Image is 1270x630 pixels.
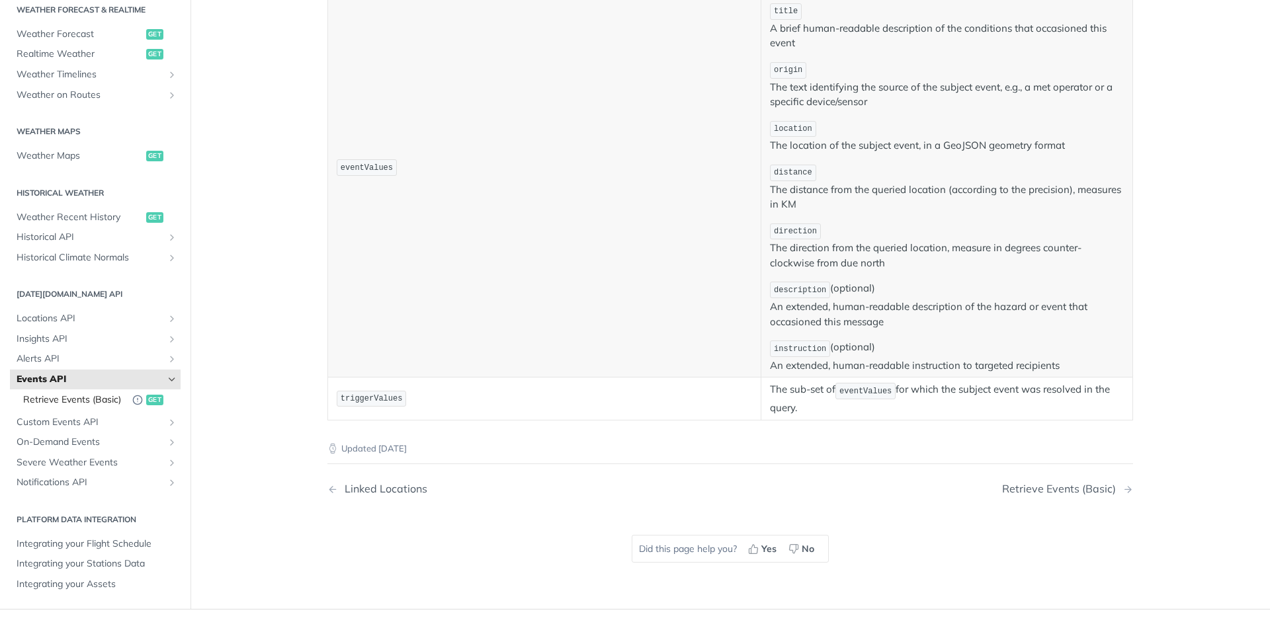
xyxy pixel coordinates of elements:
[17,477,163,490] span: Notifications API
[774,65,802,75] span: origin
[167,69,177,80] button: Show subpages for Weather Timelines
[632,535,829,563] div: Did this page help you?
[17,28,143,41] span: Weather Forecast
[802,542,814,556] span: No
[167,314,177,325] button: Show subpages for Locations API
[774,227,817,236] span: direction
[17,68,163,81] span: Weather Timelines
[10,413,181,432] a: Custom Events APIShow subpages for Custom Events API
[17,537,177,551] span: Integrating your Flight Schedule
[23,393,126,407] span: Retrieve Events (Basic)
[167,374,177,385] button: Hide subpages for Events API
[770,222,1124,271] p: The direction from the queried location, measure in degrees counter-clockwise from due north
[327,469,1133,508] nav: Pagination Controls
[10,85,181,105] a: Weather on RoutesShow subpages for Weather on Routes
[10,4,181,16] h2: Weather Forecast & realtime
[10,187,181,199] h2: Historical Weather
[1002,483,1122,495] div: Retrieve Events (Basic)
[10,453,181,473] a: Severe Weather EventsShow subpages for Severe Weather Events
[167,457,177,468] button: Show subpages for Severe Weather Events
[770,163,1124,212] p: The distance from the queried location (according to the precision), measures in KM
[10,574,181,594] a: Integrating your Assets
[770,2,1124,51] p: A brief human-readable description of the conditions that occasioned this event
[17,48,143,61] span: Realtime Weather
[17,390,181,411] a: Retrieve Events (Basic)Deprecated Endpointget
[10,126,181,138] h2: Weather Maps
[774,124,812,134] span: location
[17,578,177,591] span: Integrating your Assets
[17,353,163,366] span: Alerts API
[17,313,163,326] span: Locations API
[327,442,1133,455] p: Updated [DATE]
[10,309,181,329] a: Locations APIShow subpages for Locations API
[10,350,181,370] a: Alerts APIShow subpages for Alerts API
[770,61,1124,110] p: The text identifying the source of the subject event, e.g., a met operator or a specific device/s...
[770,280,1124,329] p: (optional) An extended, human-readable description of the hazard or event that occasioned this me...
[10,473,181,493] a: Notifications APIShow subpages for Notifications API
[10,208,181,227] a: Weather Recent Historyget
[17,333,163,346] span: Insights API
[774,7,798,16] span: title
[774,286,826,295] span: description
[743,539,784,559] button: Yes
[146,50,163,60] span: get
[10,289,181,301] h2: [DATE][DOMAIN_NAME] API
[10,514,181,526] h2: Platform DATA integration
[167,334,177,344] button: Show subpages for Insights API
[17,89,163,102] span: Weather on Routes
[17,373,163,386] span: Events API
[146,29,163,40] span: get
[17,416,163,429] span: Custom Events API
[10,433,181,453] a: On-Demand EventsShow subpages for On-Demand Events
[10,45,181,65] a: Realtime Weatherget
[839,387,892,396] span: eventValues
[770,120,1124,153] p: The location of the subject event, in a GeoJSON geometry format
[146,151,163,161] span: get
[10,329,181,349] a: Insights APIShow subpages for Insights API
[770,339,1124,373] p: (optional) An extended, human-readable instruction to targeted recipients
[167,233,177,243] button: Show subpages for Historical API
[146,212,163,223] span: get
[327,483,673,495] a: Previous Page: Linked Locations
[774,344,826,354] span: instruction
[17,456,163,469] span: Severe Weather Events
[167,253,177,263] button: Show subpages for Historical Climate Normals
[341,394,403,403] span: triggerValues
[17,149,143,163] span: Weather Maps
[146,395,163,405] span: get
[341,163,393,173] span: eventValues
[17,436,163,450] span: On-Demand Events
[10,534,181,554] a: Integrating your Flight Schedule
[10,370,181,389] a: Events APIHide subpages for Events API
[17,558,177,571] span: Integrating your Stations Data
[167,478,177,489] button: Show subpages for Notifications API
[10,146,181,166] a: Weather Mapsget
[338,483,427,495] div: Linked Locations
[167,90,177,100] button: Show subpages for Weather on Routes
[17,211,143,224] span: Weather Recent History
[167,417,177,428] button: Show subpages for Custom Events API
[10,24,181,44] a: Weather Forecastget
[1002,483,1133,495] a: Next Page: Retrieve Events (Basic)
[10,228,181,248] a: Historical APIShow subpages for Historical API
[17,251,163,264] span: Historical Climate Normals
[167,438,177,448] button: Show subpages for On-Demand Events
[10,248,181,268] a: Historical Climate NormalsShow subpages for Historical Climate Normals
[784,539,822,559] button: No
[132,393,143,407] button: Deprecated Endpoint
[10,65,181,85] a: Weather TimelinesShow subpages for Weather Timelines
[10,555,181,574] a: Integrating your Stations Data
[761,542,777,556] span: Yes
[17,231,163,245] span: Historical API
[770,381,1124,415] p: The sub-set of for which the subject event was resolved in the query.
[774,168,812,177] span: distance
[167,354,177,365] button: Show subpages for Alerts API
